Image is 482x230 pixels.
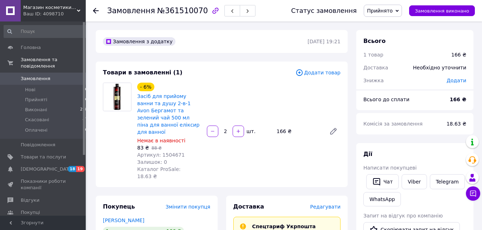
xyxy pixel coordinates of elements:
[137,145,149,151] span: 83 ₴
[451,51,466,58] div: 166 ₴
[166,204,210,210] span: Змінити покупця
[83,97,88,103] span: 16
[25,87,35,93] span: Нові
[103,83,131,111] img: Засіб для прийому ванни та душу 2-в-1 Avon Бергамот та зелений чай 500 мл піна для ванної еліксир...
[466,186,480,201] button: Чат з покупцем
[21,197,39,204] span: Відгуки
[25,97,47,103] span: Прийняті
[137,83,154,91] div: - 6%
[367,8,393,14] span: Прийнято
[137,152,185,158] span: Артикул: 1504671
[103,217,144,223] a: [PERSON_NAME]
[23,4,77,11] span: Магазин косметики та ароматів
[68,166,76,172] span: 18
[274,126,323,136] div: 166 ₴
[409,5,475,16] button: Замовлення виконано
[447,121,466,127] span: 18.63 ₴
[107,6,155,15] span: Замовлення
[363,78,384,83] span: Знижка
[363,97,409,102] span: Всього до сплати
[450,97,466,102] b: 166 ₴
[363,52,383,58] span: 1 товар
[363,213,443,219] span: Запит на відгук про компанію
[295,69,341,77] span: Додати товар
[151,146,162,151] span: 88 ₴
[233,203,264,210] span: Доставка
[308,39,341,44] time: [DATE] 19:21
[363,151,372,157] span: Дії
[137,138,185,143] span: Немає в наявності
[363,121,423,127] span: Комісія за замовлення
[402,174,427,189] a: Viber
[25,127,48,133] span: Оплачені
[137,166,180,179] span: Каталог ProSale: 18.63 ₴
[21,75,50,82] span: Замовлення
[21,142,55,148] span: Повідомлення
[430,174,465,189] a: Telegram
[310,204,341,210] span: Редагувати
[25,117,49,123] span: Скасовані
[103,203,135,210] span: Покупець
[21,57,86,69] span: Замовлення та повідомлення
[157,6,208,15] span: №361510070
[76,166,84,172] span: 19
[103,37,175,46] div: Замовлення з додатку
[363,165,417,171] span: Написати покупцеві
[363,192,401,206] a: WhatsApp
[85,127,88,133] span: 0
[93,7,99,14] div: Повернутися назад
[21,166,74,172] span: [DEMOGRAPHIC_DATA]
[366,174,399,189] button: Чат
[21,154,66,160] span: Товари та послуги
[409,60,471,75] div: Необхідно уточнити
[137,159,167,165] span: Залишок: 0
[80,107,88,113] span: 278
[85,87,88,93] span: 0
[245,128,256,135] div: шт.
[137,93,199,135] a: Засіб для прийому ванни та душу 2-в-1 Avon Бергамот та зелений чай 500 мл піна для ванної еліксир...
[363,38,386,44] span: Всього
[21,209,40,216] span: Покупці
[326,124,341,138] a: Редагувати
[363,65,388,70] span: Доставка
[415,8,469,14] span: Замовлення виконано
[21,178,66,191] span: Показники роботи компанії
[447,78,466,83] span: Додати
[103,69,183,76] span: Товари в замовленні (1)
[23,11,86,17] div: Ваш ID: 4098710
[83,117,88,123] span: 47
[25,107,47,113] span: Виконані
[4,25,88,38] input: Пошук
[21,44,41,51] span: Головна
[291,7,357,14] div: Статус замовлення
